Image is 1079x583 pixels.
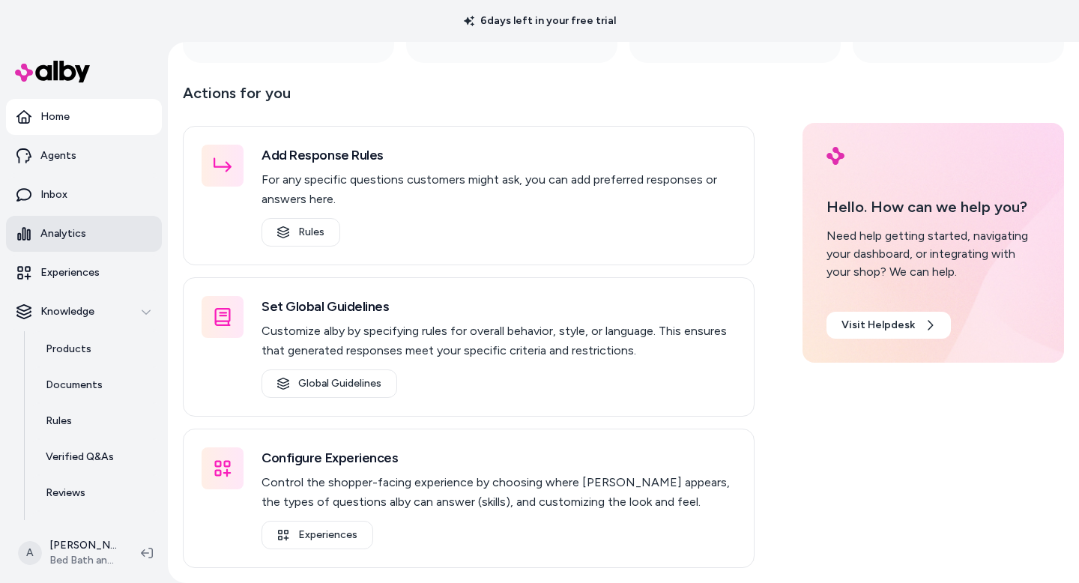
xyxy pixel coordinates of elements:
p: [PERSON_NAME] [49,538,117,553]
p: For any specific questions customers might ask, you can add preferred responses or answers here. [262,170,736,209]
a: Survey Questions [31,511,162,547]
h3: Add Response Rules [262,145,736,166]
p: Hello. How can we help you? [826,196,1040,218]
p: Agents [40,148,76,163]
a: Products [31,331,162,367]
a: Reviews [31,475,162,511]
p: Reviews [46,486,85,501]
p: Customize alby by specifying rules for overall behavior, style, or language. This ensures that ge... [262,321,736,360]
p: Documents [46,378,103,393]
p: Home [40,109,70,124]
a: Verified Q&As [31,439,162,475]
button: A[PERSON_NAME]Bed Bath and Beyond [9,529,129,577]
a: Home [6,99,162,135]
a: Analytics [6,216,162,252]
p: Control the shopper-facing experience by choosing where [PERSON_NAME] appears, the types of quest... [262,473,736,512]
p: 6 days left in your free trial [455,13,625,28]
p: Knowledge [40,304,94,319]
p: Rules [46,414,72,429]
p: Inbox [40,187,67,202]
img: alby Logo [826,147,844,165]
p: Verified Q&As [46,450,114,465]
span: Bed Bath and Beyond [49,553,117,568]
a: Inbox [6,177,162,213]
p: Experiences [40,265,100,280]
p: Actions for you [183,81,755,117]
span: A [18,541,42,565]
a: Rules [262,218,340,247]
h3: Configure Experiences [262,447,736,468]
h3: Set Global Guidelines [262,296,736,317]
button: Knowledge [6,294,162,330]
a: Global Guidelines [262,369,397,398]
p: Products [46,342,91,357]
p: Analytics [40,226,86,241]
a: Rules [31,403,162,439]
a: Documents [31,367,162,403]
img: alby Logo [15,61,90,82]
a: Experiences [262,521,373,549]
a: Experiences [6,255,162,291]
a: Agents [6,138,162,174]
a: Visit Helpdesk [826,312,951,339]
div: Need help getting started, navigating your dashboard, or integrating with your shop? We can help. [826,227,1040,281]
